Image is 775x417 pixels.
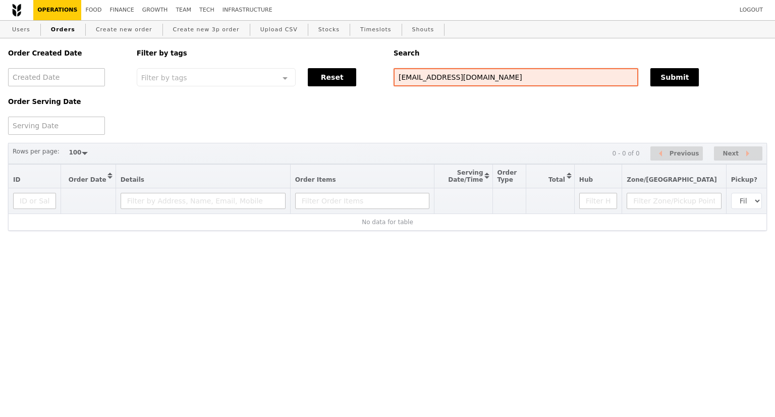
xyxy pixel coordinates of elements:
[47,21,79,39] a: Orders
[8,49,125,57] h5: Order Created Date
[670,147,699,160] span: Previous
[627,176,717,183] span: Zone/[GEOGRAPHIC_DATA]
[8,68,105,86] input: Created Date
[650,68,699,86] button: Submit
[308,68,356,86] button: Reset
[121,176,144,183] span: Details
[497,169,517,183] span: Order Type
[12,4,21,17] img: Grain logo
[714,146,762,161] button: Next
[256,21,302,39] a: Upload CSV
[169,21,244,39] a: Create new 3p order
[356,21,395,39] a: Timeslots
[723,147,739,160] span: Next
[394,68,638,86] input: Search any field
[579,176,593,183] span: Hub
[137,49,381,57] h5: Filter by tags
[13,146,60,157] label: Rows per page:
[8,21,34,39] a: Users
[8,117,105,135] input: Serving Date
[579,193,617,209] input: Filter Hub
[295,176,336,183] span: Order Items
[141,73,187,82] span: Filter by tags
[13,176,20,183] span: ID
[92,21,156,39] a: Create new order
[314,21,344,39] a: Stocks
[295,193,429,209] input: Filter Order Items
[408,21,438,39] a: Shouts
[13,193,56,209] input: ID or Salesperson name
[650,146,703,161] button: Previous
[121,193,286,209] input: Filter by Address, Name, Email, Mobile
[8,98,125,106] h5: Order Serving Date
[612,150,639,157] div: 0 - 0 of 0
[731,176,757,183] span: Pickup?
[13,219,762,226] div: No data for table
[627,193,722,209] input: Filter Zone/Pickup Point
[394,49,767,57] h5: Search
